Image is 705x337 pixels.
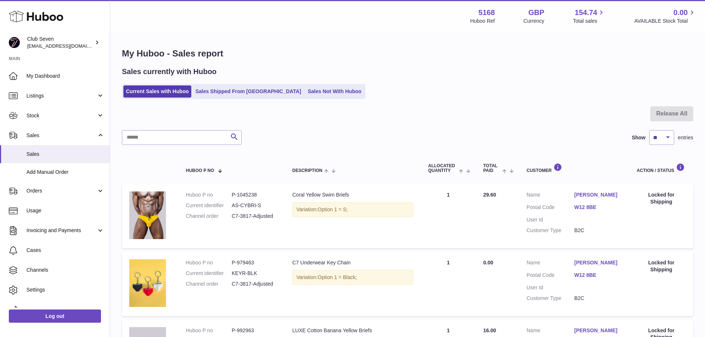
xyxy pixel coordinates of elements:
span: 154.74 [575,8,597,18]
a: Log out [9,309,101,323]
dt: Current identifier [186,202,232,209]
span: Option 1 = S; [318,206,348,212]
div: Coral Yellow Swim Briefs [292,191,413,198]
h2: Sales currently with Huboo [122,67,217,77]
a: [PERSON_NAME] [574,259,622,266]
dt: User Id [527,216,574,223]
td: 1 [421,184,476,248]
a: 154.74 Total sales [573,8,605,25]
dt: Name [527,327,574,336]
span: Invoicing and Payments [26,227,97,234]
span: Option 1 = Black; [318,274,357,280]
dd: P-992963 [232,327,278,334]
strong: 5168 [478,8,495,18]
img: info@wearclubseven.com [9,37,20,48]
dd: P-979463 [232,259,278,266]
label: Show [632,134,646,141]
a: Sales Not With Huboo [305,85,364,98]
dd: B2C [574,295,622,302]
a: W12 8BE [574,272,622,279]
dt: Current identifier [186,270,232,277]
dt: Customer Type [527,227,574,234]
span: 0.00 [673,8,688,18]
span: Returns [26,306,104,313]
div: Locked for Shipping [637,191,686,205]
span: Usage [26,207,104,214]
dd: KEYR-BLK [232,270,278,277]
dd: P-1045238 [232,191,278,198]
img: Mens_Speedo_swim_briefs_with_drawstring_waist_18.webp [129,191,166,239]
strong: GBP [528,8,544,18]
span: 29.60 [483,192,496,198]
span: 0.00 [483,260,493,265]
dt: Name [527,191,574,200]
span: Listings [26,92,97,99]
a: W12 8BE [574,204,622,211]
span: Description [292,168,322,173]
dd: C7-3817-Adjusted [232,213,278,220]
span: Add Manual Order [26,169,104,176]
dt: Huboo P no [186,191,232,198]
span: Huboo P no [186,168,214,173]
div: C7 Underwear Key Chain [292,259,413,266]
div: Customer [527,163,622,173]
div: Variation: [292,270,413,285]
a: 0.00 AVAILABLE Stock Total [634,8,696,25]
dd: B2C [574,227,622,234]
span: ALLOCATED Quantity [428,164,457,173]
span: [EMAIL_ADDRESS][DOMAIN_NAME] [27,43,108,49]
div: LUXE Cotton Banana Yellow Briefs [292,327,413,334]
dt: Channel order [186,213,232,220]
span: 16.00 [483,327,496,333]
span: Settings [26,286,104,293]
span: Total paid [483,164,500,173]
span: Sales [26,151,104,158]
dd: AS-CYBRI-S [232,202,278,209]
span: My Dashboard [26,73,104,80]
div: Currency [524,18,545,25]
span: Orders [26,187,97,194]
dt: Name [527,259,574,268]
a: Current Sales with Huboo [123,85,191,98]
img: UnderwearKeyChain.webp [129,259,166,307]
dt: Huboo P no [186,259,232,266]
span: AVAILABLE Stock Total [634,18,696,25]
dt: Channel order [186,281,232,287]
h1: My Huboo - Sales report [122,48,693,59]
div: Huboo Ref [470,18,495,25]
span: Total sales [573,18,605,25]
a: Sales Shipped From [GEOGRAPHIC_DATA] [193,85,304,98]
dt: Postal Code [527,272,574,281]
div: Club Seven [27,36,93,50]
div: Locked for Shipping [637,259,686,273]
span: Cases [26,247,104,254]
dt: Huboo P no [186,327,232,334]
dt: Postal Code [527,204,574,213]
span: entries [678,134,693,141]
td: 1 [421,252,476,316]
dd: C7-3817-Adjusted [232,281,278,287]
span: Sales [26,132,97,139]
a: [PERSON_NAME] [574,191,622,198]
div: Action / Status [637,163,686,173]
span: Channels [26,267,104,274]
div: Variation: [292,202,413,217]
dt: User Id [527,284,574,291]
dt: Customer Type [527,295,574,302]
a: [PERSON_NAME] [574,327,622,334]
span: Stock [26,112,97,119]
